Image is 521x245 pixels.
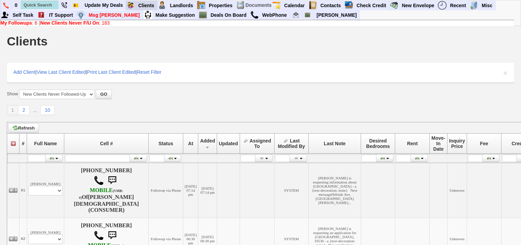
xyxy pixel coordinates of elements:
[1,11,9,19] img: myadd.png
[278,138,305,149] span: Last Modified By
[293,12,299,18] img: Renata@HomeSweetHomeProperties.com
[309,163,361,218] td: [PERSON_NAME] is requesting information about [GEOGRAPHIC_DATA] - a {text-decoration: none} New m...
[366,138,390,149] span: Desired Bedrooms
[3,2,9,9] img: phone.png
[0,20,514,26] div: |
[314,11,359,19] a: [PERSON_NAME]
[144,11,152,19] img: su2.jpg
[198,163,217,218] td: [DATE] 07:14 pm
[40,105,55,115] a: 10
[19,133,27,153] th: #
[447,1,469,10] a: Recent
[18,105,30,115] a: 2
[149,163,183,218] td: Followup via Phone
[7,35,48,47] h1: Clients
[37,11,45,19] img: help2.png
[167,1,196,10] a: Landlords
[159,141,173,146] span: Status
[153,11,198,19] a: Make Suggestion
[479,1,495,10] a: Misc
[236,1,245,10] img: docs.png
[250,138,271,149] span: Assigned To
[7,91,18,97] label: Show
[272,1,281,10] img: appt_icon.png
[90,187,113,193] font: MOBILE
[137,69,162,75] a: Reset Filter
[61,2,67,8] img: phone22.png
[86,11,143,19] a: Msg [PERSON_NAME]
[250,11,259,19] img: call.png
[318,1,344,10] a: Contacts
[82,1,126,10] a: Update My Deals
[46,11,76,19] a: IT Support
[354,1,389,10] a: Check Credit
[449,138,465,149] span: Inquiry Price
[30,106,41,115] a: ...
[77,11,85,19] img: money.png
[199,11,207,19] img: chalkboard.png
[94,175,104,186] img: call.png
[324,141,346,146] span: Last Note
[13,69,36,75] a: Add Client
[259,11,290,19] a: WebPhone
[345,1,353,10] img: creditreport.png
[37,69,86,75] a: View Last Client Edited
[79,187,123,200] b: T-Mobile USA, Inc.
[34,141,57,146] span: Full Name
[87,69,136,75] a: Print Last Client Edited
[197,1,205,10] img: properties.png
[208,11,250,19] a: Deals On Board
[438,1,446,10] img: recent.png
[94,230,104,241] img: call.png
[308,1,317,10] img: contact.png
[158,1,166,10] img: landlord.png
[89,12,139,18] font: Msg [PERSON_NAME]
[135,1,157,10] a: Clients
[399,1,437,10] a: New Envelope
[7,105,18,115] a: 1
[470,1,478,10] img: officebldg.png
[200,138,215,144] span: Added
[66,167,147,213] h4: [PHONE_NUMBER] Of (CONSUMER)
[447,163,467,218] td: Unknown
[27,163,64,218] td: [PERSON_NAME]
[0,20,32,26] b: My Followups
[100,141,113,146] span: Cell #
[390,1,398,10] img: gmoney.png
[73,2,79,8] img: Bookmark.png
[40,20,110,26] a: New Clients Never F/U On: 183
[126,1,135,10] img: clients.png
[305,12,310,18] img: chalkboard.png
[19,163,27,218] td: 01
[206,1,236,10] a: Properties
[21,1,58,9] input: Quick Search
[79,189,123,200] font: (VMB: #)
[105,174,119,187] img: sms.png
[281,1,308,10] a: Calendar
[40,20,99,26] b: New Clients Never F/U On
[431,135,445,152] span: Move-In Date
[0,20,37,26] a: My Followups: 6
[10,11,36,19] a: Self Task
[480,141,488,146] span: Fee
[183,163,198,218] td: [DATE] 07:14 pm
[12,1,21,10] a: 0
[7,63,514,83] div: | | |
[96,90,111,99] button: GO
[188,141,193,146] span: At
[105,229,119,242] img: sms.png
[245,1,272,10] td: Documents
[407,141,418,146] span: Rent
[219,141,238,146] span: Updated
[274,163,309,218] td: SYSTEM
[8,123,39,133] a: Refresh
[74,194,139,207] b: [PERSON_NAME][DEMOGRAPHIC_DATA]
